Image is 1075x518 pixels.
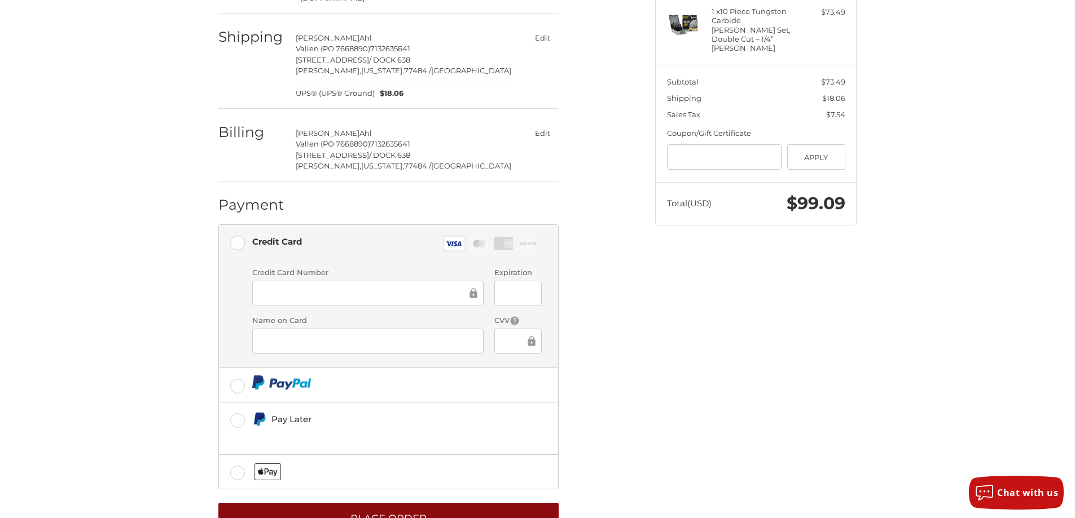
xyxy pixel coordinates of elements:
[359,33,372,42] span: Ahl
[361,66,404,75] span: [US_STATE],
[260,335,476,348] iframe: Secure Credit Card Frame - Cardholder Name
[526,125,559,141] button: Edit
[431,66,511,75] span: [GEOGRAPHIC_DATA]
[296,88,375,99] span: UPS® (UPS® Ground)
[271,410,481,428] div: Pay Later
[218,28,284,46] h2: Shipping
[252,375,311,389] img: PayPal icon
[494,267,541,278] label: Expiration
[296,150,369,160] span: [STREET_ADDRESS]
[218,123,284,141] h2: Billing
[526,30,559,46] button: Edit
[296,33,359,42] span: [PERSON_NAME]
[826,110,845,119] span: $7.54
[296,129,359,138] span: [PERSON_NAME]
[369,55,410,64] span: / DOCK 638
[252,431,481,441] iframe: PayPal Message 1
[801,7,845,18] div: $73.49
[667,94,701,103] span: Shipping
[494,315,541,326] label: CVV
[296,66,361,75] span: [PERSON_NAME],
[787,193,845,214] span: $99.09
[255,463,281,480] img: Applepay icon
[370,44,410,53] span: 7132635641
[296,44,370,53] span: Vallen (PO 7668890)
[712,7,798,52] h4: 1 x 10 Piece Tungsten Carbide [PERSON_NAME] Set, Double Cut – 1/4” [PERSON_NAME]
[667,198,712,209] span: Total (USD)
[252,412,266,426] img: Pay Later icon
[821,77,845,86] span: $73.49
[404,66,431,75] span: 77484 /
[667,77,699,86] span: Subtotal
[369,150,410,160] span: / DOCK 638
[502,287,533,300] iframe: Secure Credit Card Frame - Expiration Date
[667,128,845,139] div: Coupon/Gift Certificate
[667,110,700,119] span: Sales Tax
[296,55,369,64] span: [STREET_ADDRESS]
[667,144,782,170] input: Gift Certificate or Coupon Code
[252,232,302,251] div: Credit Card
[252,267,484,278] label: Credit Card Number
[404,161,431,170] span: 77484 /
[969,476,1064,510] button: Chat with us
[370,139,410,148] span: 7132635641
[218,196,284,214] h2: Payment
[431,161,511,170] span: [GEOGRAPHIC_DATA]
[260,287,467,300] iframe: Secure Credit Card Frame - Credit Card Number
[822,94,845,103] span: $18.06
[296,161,361,170] span: [PERSON_NAME],
[502,335,525,348] iframe: Secure Credit Card Frame - CVV
[361,161,404,170] span: [US_STATE],
[997,486,1058,499] span: Chat with us
[252,315,484,326] label: Name on Card
[296,139,370,148] span: Vallen (PO 7668890)
[359,129,372,138] span: Ahl
[375,88,404,99] span: $18.06
[787,144,845,170] button: Apply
